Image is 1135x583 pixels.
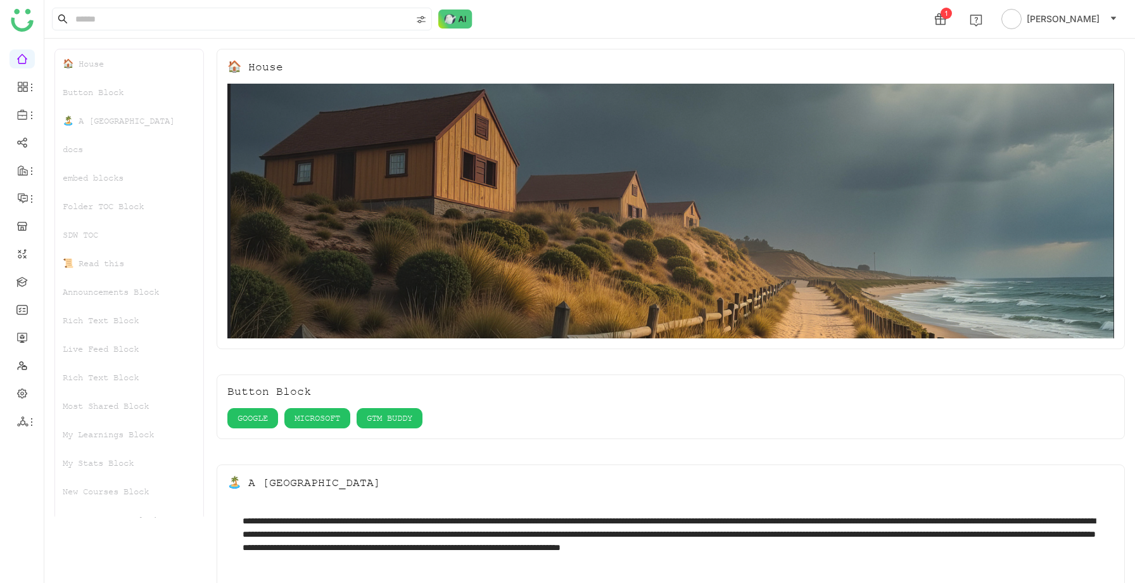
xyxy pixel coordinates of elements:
[55,135,203,163] div: docs
[55,392,203,420] div: Most Shared Block
[227,84,1114,338] img: 68553b2292361c547d91f02a
[55,449,203,477] div: My Stats Block
[55,221,203,249] div: SDW TOC
[55,420,203,449] div: My Learnings Block
[55,363,203,392] div: Rich Text Block
[55,306,203,335] div: Rich Text Block
[1001,9,1022,29] img: avatar
[55,106,203,135] div: 🏝️ A [GEOGRAPHIC_DATA]
[55,163,203,192] div: embed blocks
[1027,12,1100,26] span: [PERSON_NAME]
[55,477,203,506] div: New Courses Block
[55,192,203,221] div: Folder TOC Block
[941,8,952,19] div: 1
[55,249,203,278] div: 📜 Read this
[970,14,982,27] img: help.svg
[55,78,203,106] div: Button Block
[416,15,426,25] img: search-type.svg
[227,385,311,398] div: Button Block
[284,408,350,428] button: MICROSOFT
[55,49,203,78] div: 🏠 House
[55,506,203,534] div: New Customers Block
[357,408,422,428] button: GTM BUDDY
[55,278,203,306] div: Announcements Block
[227,475,381,489] div: 🏝️ A [GEOGRAPHIC_DATA]
[367,411,412,425] span: GTM BUDDY
[238,411,268,425] span: GOOGLE
[11,9,34,32] img: logo
[227,408,278,428] button: GOOGLE
[295,411,340,425] span: MICROSOFT
[55,335,203,363] div: Live Feed Block
[227,60,283,74] div: 🏠 House
[999,9,1120,29] button: [PERSON_NAME]
[438,10,472,29] img: ask-buddy-normal.svg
